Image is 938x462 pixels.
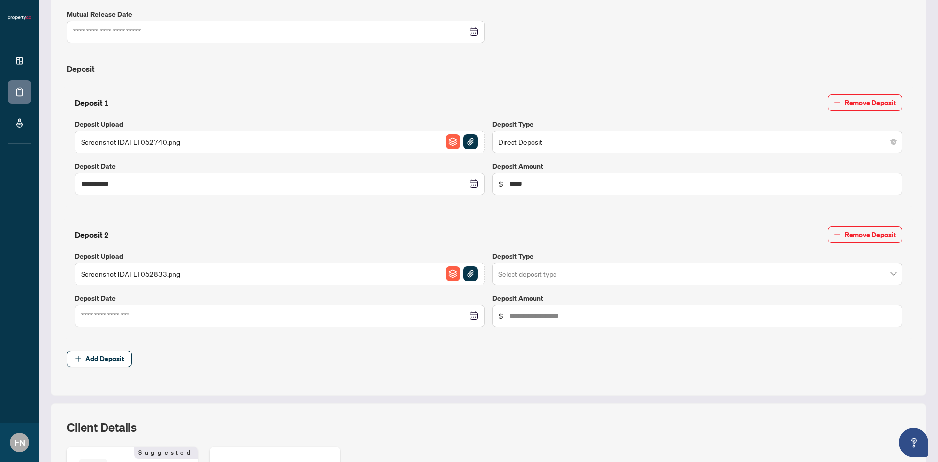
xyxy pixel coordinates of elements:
[845,95,896,110] span: Remove Deposit
[75,97,109,109] h4: Deposit 1
[834,231,841,238] span: minus
[845,227,896,242] span: Remove Deposit
[75,119,485,130] label: Deposit Upload
[75,229,109,241] h4: Deposit 2
[828,226,902,243] button: Remove Deposit
[492,251,902,262] label: Deposit Type
[828,94,902,111] button: Remove Deposit
[75,293,485,304] label: Deposit Date
[446,266,460,281] img: File Archive
[445,134,461,150] button: File Archive
[67,419,137,435] h2: Client Details
[85,351,124,367] span: Add Deposit
[75,251,485,262] label: Deposit Upload
[14,436,25,449] span: FN
[67,63,910,75] h4: Deposit
[67,9,485,20] label: Mutual Release Date
[75,161,485,172] label: Deposit Date
[8,15,31,21] img: logo
[498,132,896,151] span: Direct Deposit
[499,310,503,321] span: $
[81,268,180,279] span: Screenshot [DATE] 052833.png
[492,119,902,130] label: Deposit Type
[75,263,485,285] span: Screenshot [DATE] 052833.pngFile ArchiveFile Attachement
[499,178,503,189] span: $
[492,161,902,172] label: Deposit Amount
[67,351,132,367] button: Add Deposit
[446,134,460,149] img: File Archive
[81,136,180,147] span: Screenshot [DATE] 052740.png
[75,355,82,362] span: plus
[492,293,902,304] label: Deposit Amount
[445,266,461,282] button: File Archive
[75,131,485,153] span: Screenshot [DATE] 052740.pngFile ArchiveFile Attachement
[134,447,198,459] span: Suggested
[463,266,478,281] img: File Attachement
[463,134,478,150] button: File Attachement
[463,134,478,149] img: File Attachement
[891,139,896,145] span: close-circle
[899,428,928,457] button: Open asap
[834,99,841,106] span: minus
